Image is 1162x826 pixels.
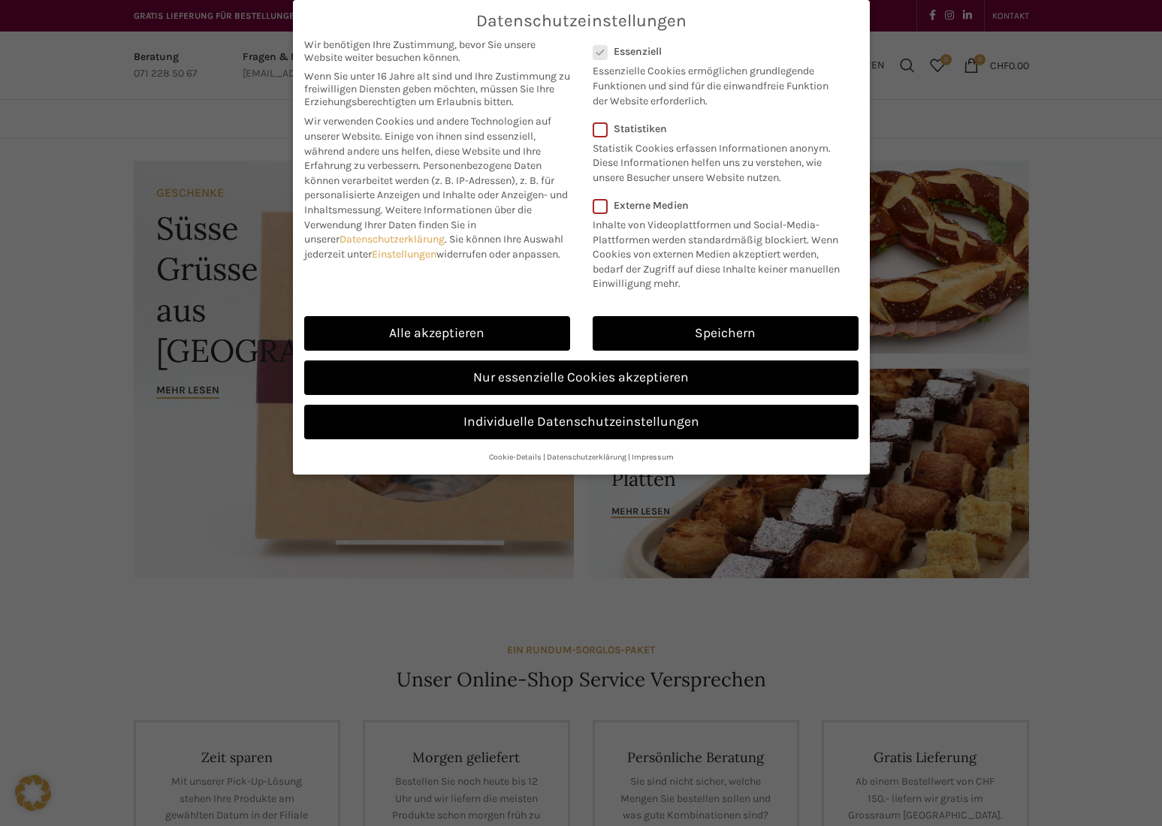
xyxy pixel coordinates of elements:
span: Personenbezogene Daten können verarbeitet werden (z. B. IP-Adressen), z. B. für personalisierte A... [304,159,568,216]
a: Einstellungen [372,248,436,261]
a: Speichern [593,316,859,351]
span: Weitere Informationen über die Verwendung Ihrer Daten finden Sie in unserer . [304,203,532,246]
p: Inhalte von Videoplattformen und Social-Media-Plattformen werden standardmäßig blockiert. Wenn Co... [593,212,849,291]
a: Individuelle Datenschutzeinstellungen [304,405,859,439]
span: Wenn Sie unter 16 Jahre alt sind und Ihre Zustimmung zu freiwilligen Diensten geben möchten, müss... [304,70,570,108]
span: Wir benötigen Ihre Zustimmung, bevor Sie unsere Website weiter besuchen können. [304,38,570,64]
span: Sie können Ihre Auswahl jederzeit unter widerrufen oder anpassen. [304,233,563,261]
a: Nur essenzielle Cookies akzeptieren [304,360,859,395]
a: Alle akzeptieren [304,316,570,351]
span: Datenschutzeinstellungen [476,11,687,31]
p: Essenzielle Cookies ermöglichen grundlegende Funktionen und sind für die einwandfreie Funktion de... [593,58,839,108]
label: Externe Medien [593,199,849,212]
label: Essenziell [593,45,839,58]
label: Statistiken [593,122,839,135]
a: Datenschutzerklärung [340,233,445,246]
span: Wir verwenden Cookies und andere Technologien auf unserer Website. Einige von ihnen sind essenzie... [304,115,551,172]
a: Cookie-Details [489,452,542,462]
p: Statistik Cookies erfassen Informationen anonym. Diese Informationen helfen uns zu verstehen, wie... [593,135,839,185]
a: Impressum [632,452,674,462]
a: Datenschutzerklärung [547,452,626,462]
